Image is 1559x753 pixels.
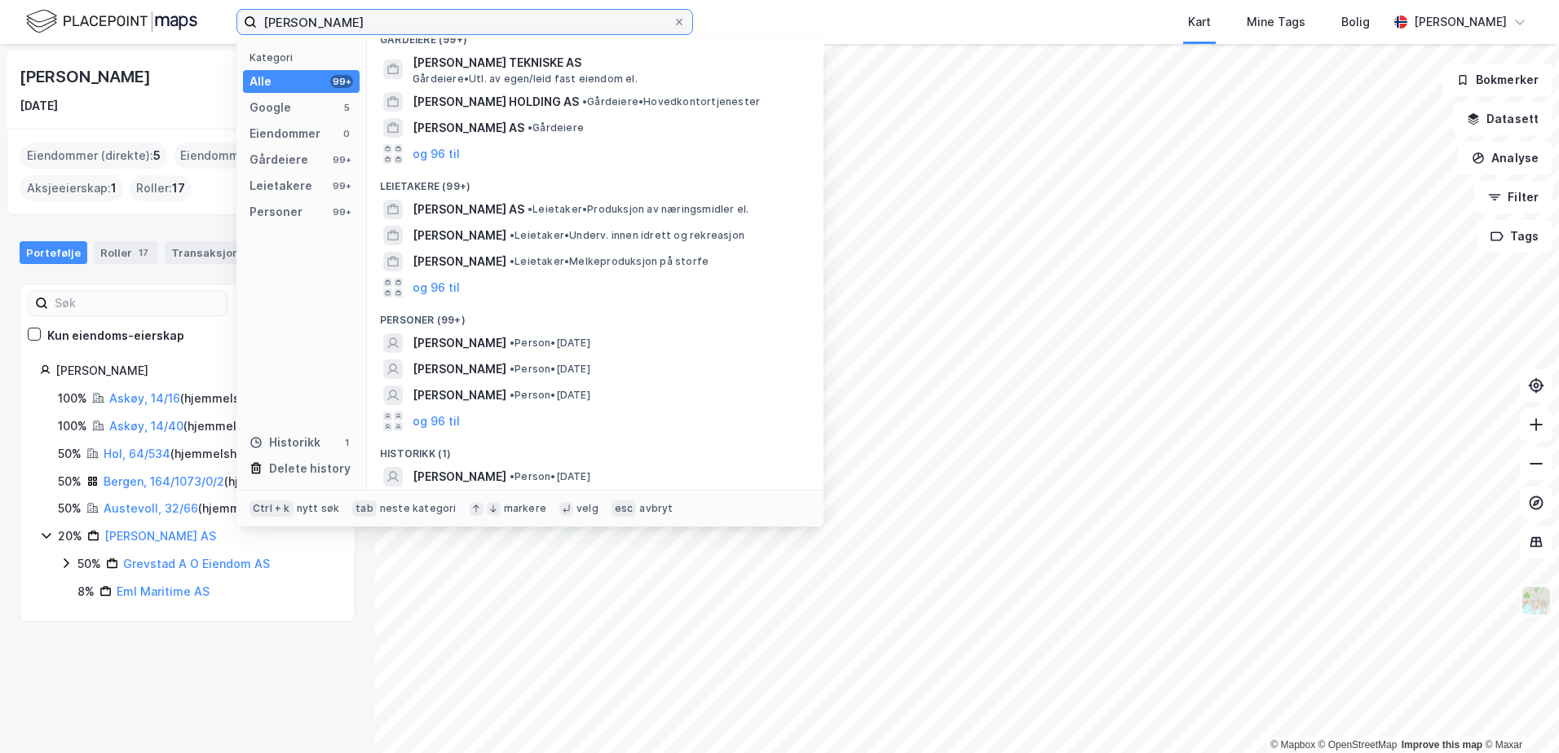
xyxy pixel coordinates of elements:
[1458,142,1552,174] button: Analyse
[104,499,293,518] div: ( hjemmelshaver )
[413,226,506,245] span: [PERSON_NAME]
[1477,675,1559,753] div: Kontrollprogram for chat
[1477,675,1559,753] iframe: Chat Widget
[413,200,524,219] span: [PERSON_NAME] AS
[510,363,590,376] span: Person • [DATE]
[1247,12,1305,32] div: Mine Tags
[77,554,101,574] div: 50%
[104,501,198,515] a: Austevoll, 32/66
[413,385,506,405] span: [PERSON_NAME]
[104,444,265,464] div: ( hjemmelshaver )
[297,502,340,515] div: nytt søk
[510,389,515,401] span: •
[250,433,320,452] div: Historikk
[20,241,87,264] div: Portefølje
[109,391,180,405] a: Askøy, 14/16
[510,255,709,268] span: Leietaker • Melkeproduksjon på storfe
[510,229,515,241] span: •
[639,502,673,515] div: avbryt
[172,178,185,198] span: 17
[510,337,515,349] span: •
[413,467,506,487] span: [PERSON_NAME]
[582,95,760,108] span: Gårdeiere • Hovedkontortjenester
[117,584,210,598] a: Eml Maritime AS
[58,472,82,491] div: 50%
[330,153,353,166] div: 99+
[352,500,377,517] div: tab
[367,301,824,330] div: Personer (99+)
[250,72,272,91] div: Alle
[58,389,87,408] div: 100%
[1270,739,1315,751] a: Mapbox
[330,179,353,192] div: 99+
[582,95,587,108] span: •
[510,363,515,375] span: •
[510,229,744,242] span: Leietaker • Underv. innen idrett og rekreasjon
[330,75,353,88] div: 99+
[340,127,353,140] div: 0
[510,337,590,350] span: Person • [DATE]
[257,10,673,34] input: Søk på adresse, matrikkel, gårdeiere, leietakere eller personer
[109,389,275,408] div: ( hjemmelshaver )
[123,557,270,570] a: Grevstad A O Eiendom AS
[1474,181,1552,214] button: Filter
[109,416,278,436] div: ( hjemmelshaver )
[20,143,167,169] div: Eiendommer (direkte) :
[528,203,749,216] span: Leietaker • Produksjon av næringsmidler el.
[135,244,152,261] div: 17
[20,175,123,201] div: Aksjeeierskap :
[1477,220,1552,253] button: Tags
[413,333,506,353] span: [PERSON_NAME]
[504,502,546,515] div: markere
[510,389,590,402] span: Person • [DATE]
[510,470,515,482] span: •
[1318,739,1398,751] a: OpenStreetMap
[1453,103,1552,135] button: Datasett
[174,143,338,169] div: Eiendommer (Indirekte) :
[413,252,506,271] span: [PERSON_NAME]
[250,150,308,170] div: Gårdeiere
[111,178,117,198] span: 1
[330,205,353,218] div: 99+
[367,434,824,464] div: Historikk (1)
[510,255,515,267] span: •
[367,167,824,196] div: Leietakere (99+)
[48,291,227,315] input: Søk
[104,447,170,460] a: Hol, 64/534
[340,436,353,449] div: 1
[340,101,353,114] div: 5
[58,526,82,546] div: 20%
[58,444,82,464] div: 50%
[250,176,312,196] div: Leietakere
[104,529,216,543] a: [PERSON_NAME] AS
[413,359,506,379] span: [PERSON_NAME]
[1188,12,1211,32] div: Kart
[1402,739,1482,751] a: Improve this map
[47,326,184,346] div: Kun eiendoms-eierskap
[1414,12,1507,32] div: [PERSON_NAME]
[250,124,320,143] div: Eiendommer
[250,98,291,117] div: Google
[26,7,197,36] img: logo.f888ab2527a4732fd821a326f86c7f29.svg
[153,146,161,165] span: 5
[413,53,804,73] span: [PERSON_NAME] TEKNISKE AS
[94,241,158,264] div: Roller
[1341,12,1370,32] div: Bolig
[528,203,532,215] span: •
[77,582,95,601] div: 8%
[58,499,82,518] div: 50%
[413,118,524,138] span: [PERSON_NAME] AS
[528,121,532,134] span: •
[250,202,303,222] div: Personer
[510,470,590,483] span: Person • [DATE]
[528,121,584,134] span: Gårdeiere
[130,175,192,201] div: Roller :
[413,278,460,297] button: og 96 til
[380,502,457,515] div: neste kategori
[612,500,637,517] div: esc
[413,144,460,164] button: og 96 til
[250,500,294,517] div: Ctrl + k
[58,416,87,436] div: 100%
[104,472,319,491] div: ( hjemmelshaver )
[20,64,153,90] div: [PERSON_NAME]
